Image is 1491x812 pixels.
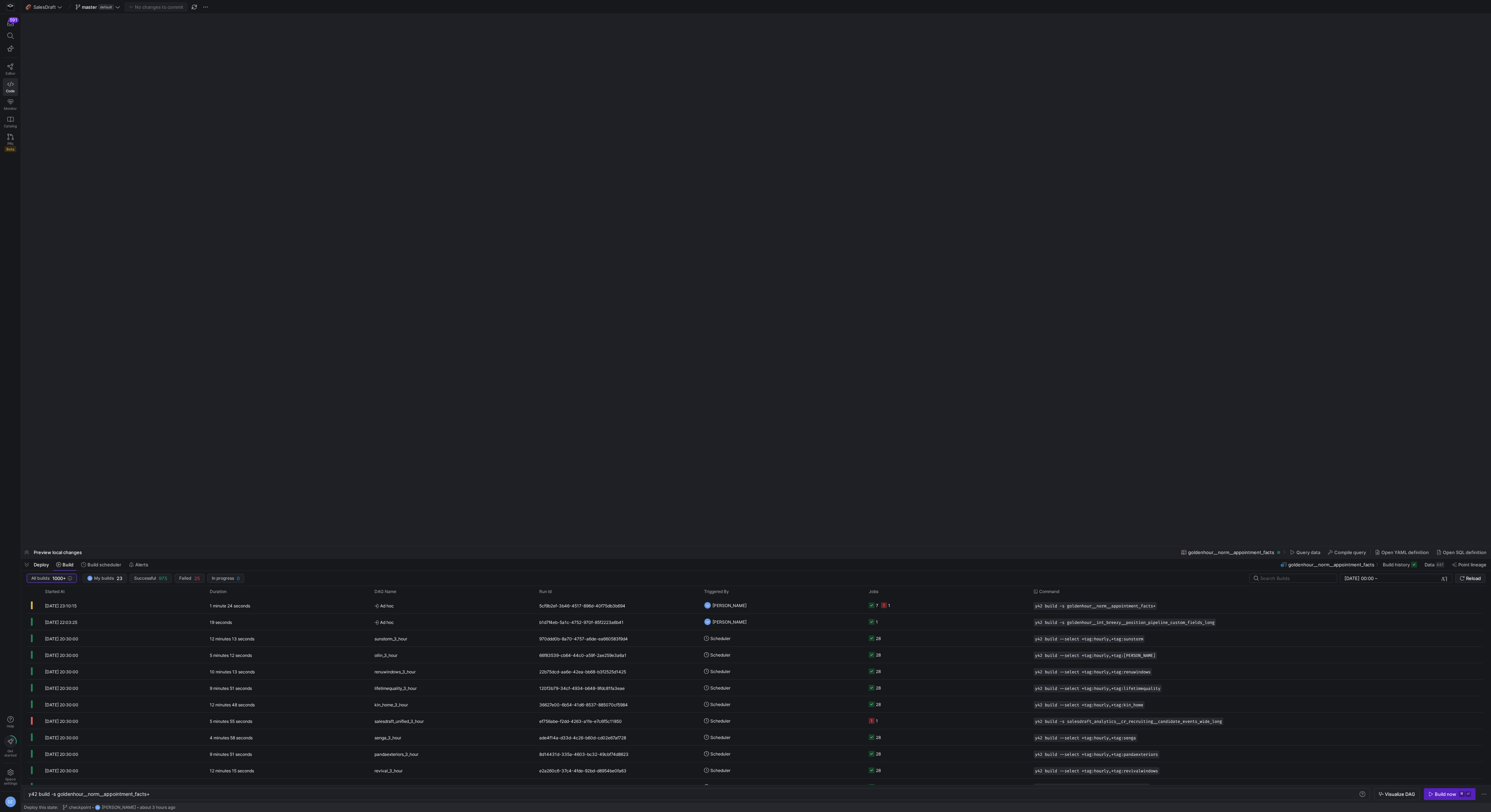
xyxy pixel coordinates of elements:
span: Point lineage [1458,562,1486,567]
span: goldenhour__norm__appointment_facts [1188,550,1274,555]
span: Code [6,89,15,93]
span: Run Id [539,589,552,594]
div: 120f3b79-34cf-4934-b648-9fdc81fa3eae [535,680,700,696]
button: Build now⌘⏎ [1424,788,1476,800]
span: Scheduler [710,713,730,729]
input: Search Builds [1260,575,1331,581]
span: master [82,4,97,10]
span: salesdraft_unified_3_hour [375,713,424,730]
span: Monitor [4,106,17,111]
button: Reload [1455,574,1485,583]
span: checkpoint [69,805,91,810]
button: checkpointDZ[PERSON_NAME]about 3 hours ago [61,803,177,812]
span: anchorhome_3_hour [375,779,414,796]
div: 28 [876,680,881,696]
span: Scheduler [710,746,730,762]
span: Visualize DAG [1385,791,1415,797]
span: y42 build -s salesdraft_analytics__cr_recruiting__candidate_events_wide_long [1035,719,1222,724]
button: Alerts [126,559,151,571]
span: [DATE] 20:30:00 [45,669,78,674]
span: y42 build --select +tag:hourly,+tag:sunstorm [1035,637,1143,641]
span: DAG Name [375,589,396,594]
span: SalesDraft [33,4,56,10]
span: [DATE] 20:30:00 [45,785,78,790]
div: DZ [87,575,93,581]
input: Start datetime [1344,575,1374,581]
div: 28 [876,663,881,680]
span: Scheduler [710,663,730,680]
span: Get started [4,749,17,757]
div: 970ddd0b-8a70-4757-a6de-ea660583f9d4 [535,630,700,646]
a: PRsBeta [3,131,18,155]
span: Query data [1296,550,1320,555]
button: Visualize DAG [1374,788,1420,800]
span: – [1375,575,1378,581]
span: [PERSON_NAME] [102,805,136,810]
span: ollin_3_hour [375,647,397,664]
span: Data [1425,562,1434,567]
span: revival_3_hour [375,763,403,779]
div: Press SPACE to select this row. [27,713,1483,729]
div: ef756abe-f2dd-4263-a1fe-e7c6f5c11850 [535,713,700,729]
div: 1 [888,597,890,614]
span: Scheduler [710,729,730,746]
div: 28 [876,696,881,713]
div: 1 [876,614,878,630]
div: 28 [876,762,881,779]
y42-duration: 12 minutes 48 seconds [210,702,255,707]
div: 28 [876,647,881,663]
span: Catalog [4,124,17,128]
span: senga_3_hour [375,730,401,746]
button: Point lineage [1449,559,1490,571]
span: 0 [237,575,240,581]
span: [DATE] 20:30:00 [45,686,78,691]
span: y42 build -s goldenhour__norm__appointment_facts+ [1035,604,1155,608]
span: Alerts [135,562,148,567]
span: Scheduler [710,680,730,696]
y42-duration: 9 minutes 51 seconds [210,686,252,691]
span: [PERSON_NAME] [712,597,747,614]
div: e2a260c6-37c4-4fde-92bd-d8954be0fa63 [535,762,700,778]
span: PRs [7,141,13,146]
span: Compile query [1334,550,1366,555]
button: masterdefault [74,2,122,12]
button: DZMy builds23 [83,574,127,583]
span: [DATE] 20:30:00 [45,719,78,724]
button: Successful975 [130,574,172,583]
span: Duration [210,589,227,594]
span: [DATE] 23:10:15 [45,603,77,608]
span: Beta [5,146,16,152]
span: y42 build --select +tag:hourly,+tag:renuwindows [1035,670,1151,674]
span: y42 build -s goldenhour__norm__appointment_facts+ [28,791,150,797]
span: 1000+ [52,575,66,581]
y42-duration: 12 minutes 15 seconds [210,768,254,773]
span: Deploy this state: [24,805,58,810]
y42-duration: 1 minute 24 seconds [210,603,250,608]
span: y42 build --select +tag:hourly,+tag:lifetimequality [1035,686,1160,691]
div: Press SPACE to select this row. [27,729,1483,746]
span: y42 build -s goldenhour__int_breezy__position_pipeline_custom_fields_long [1035,620,1215,625]
div: DZ [95,805,100,810]
span: y42 build --select +tag:hourly,+tag:[PERSON_NAME] [1035,653,1155,658]
span: 23 [117,575,122,581]
span: All builds [31,576,50,581]
span: Scheduler [710,630,730,647]
span: Scheduler [710,762,730,779]
button: Data447 [1421,559,1447,571]
button: Open YAML definition [1372,546,1432,558]
div: 28 [876,729,881,746]
span: about 3 hours ago [140,805,175,810]
span: Deploy [34,562,49,567]
button: Build history [1380,559,1420,571]
span: [DATE] 20:30:00 [45,653,78,658]
div: DZ [704,618,711,625]
span: Ad hoc [375,614,531,631]
span: Build history [1383,562,1410,567]
span: y42 build --select +tag:hourly,+tag:senga [1035,736,1136,740]
span: Ad hoc [375,598,531,614]
span: Command [1039,589,1059,594]
div: Press SPACE to select this row. [27,630,1483,647]
span: Build scheduler [87,562,121,567]
span: Failed [179,576,191,581]
y42-duration: 4 minutes 58 seconds [210,735,253,740]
